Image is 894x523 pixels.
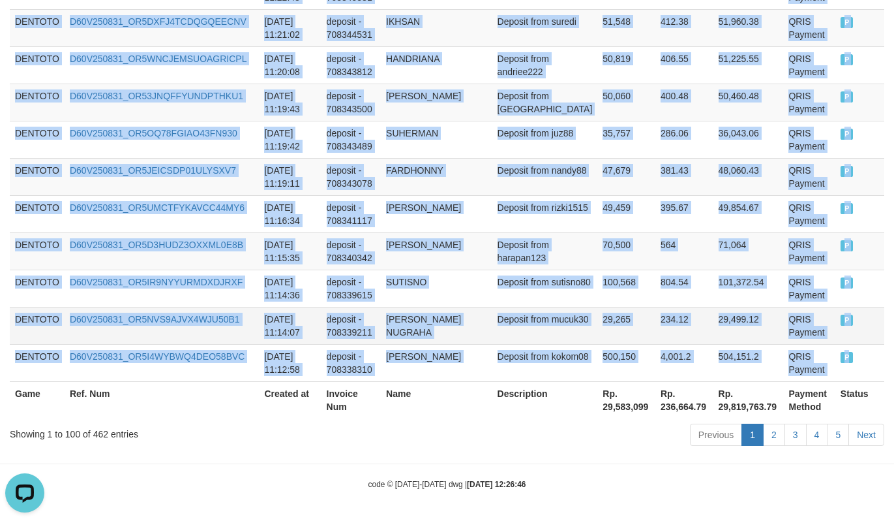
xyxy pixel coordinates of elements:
td: [DATE] 11:19:42 [259,121,321,158]
td: [PERSON_NAME] [381,84,492,121]
td: SUHERMAN [381,121,492,158]
td: 50,060 [597,84,655,121]
span: PAID [841,203,854,214]
a: D60V250831_OR5NVS9AJVX4WJU50B1 [70,314,240,325]
a: D60V250831_OR5WNCJEMSUOAGRICPL [70,54,247,64]
td: [PERSON_NAME] [381,195,492,232]
td: deposit - 708344531 [321,9,381,46]
td: 51,225.55 [713,46,784,84]
td: QRIS Payment [783,195,835,232]
th: Rp. 236,664.79 [655,381,713,419]
a: 2 [763,424,785,446]
td: 49,854.67 [713,195,784,232]
th: Created at [259,381,321,419]
td: Deposit from rizki1515 [492,195,598,232]
a: D60V250831_OR5JEICSDP01ULYSXV7 [70,165,236,176]
td: deposit - 708340342 [321,232,381,270]
td: Deposit from [GEOGRAPHIC_DATA] [492,84,598,121]
span: PAID [841,17,854,28]
span: PAID [841,240,854,251]
td: [DATE] 11:21:02 [259,9,321,46]
th: Description [492,381,598,419]
td: 504,151.2 [713,344,784,381]
td: SUTISNO [381,270,492,307]
td: 50,819 [597,46,655,84]
td: [DATE] 11:14:07 [259,307,321,344]
td: QRIS Payment [783,270,835,307]
td: 395.67 [655,195,713,232]
td: 500,150 [597,344,655,381]
th: Rp. 29,583,099 [597,381,655,419]
a: 3 [784,424,807,446]
a: D60V250831_OR5I4WYBWQ4DEO58BVC [70,351,245,362]
td: Deposit from nandy88 [492,158,598,195]
td: Deposit from andriee222 [492,46,598,84]
th: Rp. 29,819,763.79 [713,381,784,419]
a: D60V250831_OR5UMCTFYKAVCC44MY6 [70,202,245,213]
a: D60V250831_OR5DXFJ4TCDQGQEECNV [70,16,246,27]
td: 71,064 [713,232,784,270]
td: Deposit from mucuk30 [492,307,598,344]
td: deposit - 708339211 [321,307,381,344]
td: Deposit from suredi [492,9,598,46]
td: deposit - 708343812 [321,46,381,84]
td: 29,265 [597,307,655,344]
td: 412.38 [655,9,713,46]
td: [PERSON_NAME] NUGRAHA [381,307,492,344]
td: 51,548 [597,9,655,46]
td: 36,043.06 [713,121,784,158]
th: Ref. Num [65,381,259,419]
td: QRIS Payment [783,232,835,270]
button: Open LiveChat chat widget [5,5,44,44]
td: 400.48 [655,84,713,121]
td: 70,500 [597,232,655,270]
td: [DATE] 11:20:08 [259,46,321,84]
td: 35,757 [597,121,655,158]
td: FARDHONNY [381,158,492,195]
td: 29,499.12 [713,307,784,344]
th: Invoice Num [321,381,381,419]
td: deposit - 708341117 [321,195,381,232]
td: DENTOTO [10,9,65,46]
td: [DATE] 11:19:11 [259,158,321,195]
td: IKHSAN [381,9,492,46]
a: Previous [690,424,742,446]
td: [DATE] 11:16:34 [259,195,321,232]
td: DENTOTO [10,158,65,195]
td: 234.12 [655,307,713,344]
td: DENTOTO [10,46,65,84]
td: deposit - 708338310 [321,344,381,381]
td: Deposit from sutisno80 [492,270,598,307]
td: 48,060.43 [713,158,784,195]
td: DENTOTO [10,121,65,158]
td: DENTOTO [10,232,65,270]
td: 49,459 [597,195,655,232]
td: deposit - 708339615 [321,270,381,307]
td: 51,960.38 [713,9,784,46]
td: Deposit from juz88 [492,121,598,158]
td: QRIS Payment [783,344,835,381]
small: code © [DATE]-[DATE] dwg | [368,480,526,489]
a: D60V250831_OR5D3HUDZ3OXXML0E8B [70,240,243,250]
a: D60V250831_OR5OQ78FGIAO43FN930 [70,128,237,138]
td: QRIS Payment [783,158,835,195]
td: 804.54 [655,270,713,307]
th: Name [381,381,492,419]
td: deposit - 708343489 [321,121,381,158]
td: QRIS Payment [783,121,835,158]
td: DENTOTO [10,270,65,307]
td: deposit - 708343078 [321,158,381,195]
span: PAID [841,54,854,65]
td: DENTOTO [10,195,65,232]
span: PAID [841,166,854,177]
td: QRIS Payment [783,46,835,84]
td: HANDRIANA [381,46,492,84]
a: Next [848,424,884,446]
td: QRIS Payment [783,9,835,46]
span: PAID [841,315,854,326]
td: 381.43 [655,158,713,195]
strong: [DATE] 12:26:46 [467,480,526,489]
th: Status [835,381,884,419]
a: D60V250831_OR5IR9NYYURMDXDJRXF [70,277,243,287]
td: [DATE] 11:15:35 [259,232,321,270]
